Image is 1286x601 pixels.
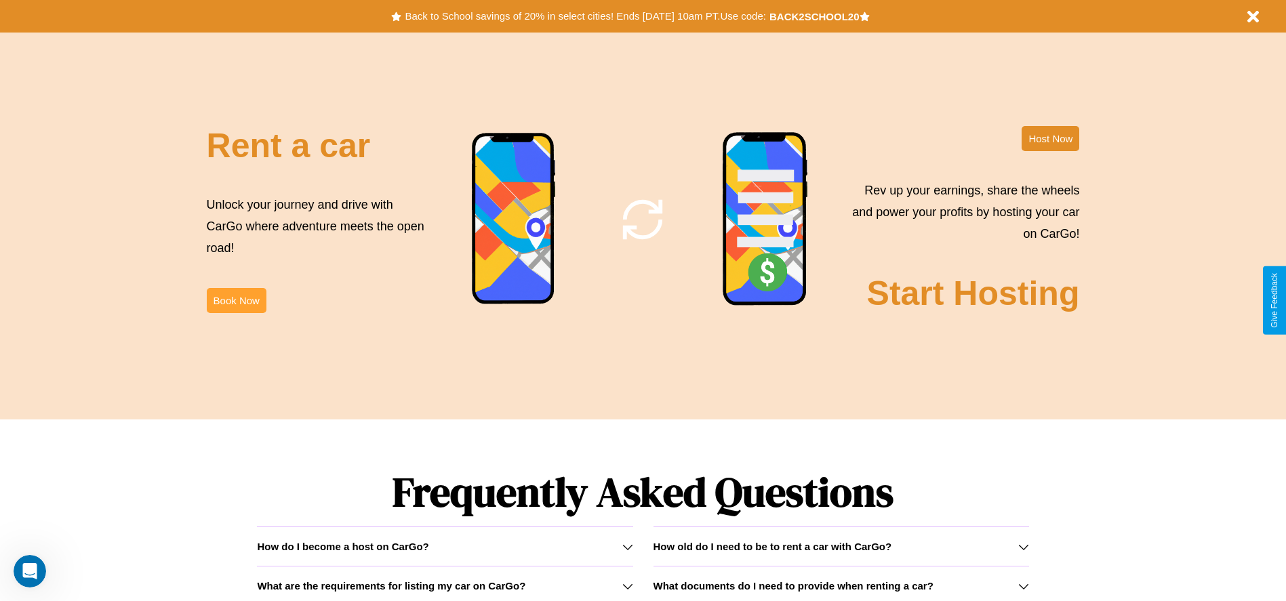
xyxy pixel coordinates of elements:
[257,457,1028,526] h1: Frequently Asked Questions
[769,11,860,22] b: BACK2SCHOOL20
[207,288,266,313] button: Book Now
[1022,126,1079,151] button: Host Now
[401,7,769,26] button: Back to School savings of 20% in select cities! Ends [DATE] 10am PT.Use code:
[844,180,1079,245] p: Rev up your earnings, share the wheels and power your profits by hosting your car on CarGo!
[654,580,933,592] h3: What documents do I need to provide when renting a car?
[207,194,429,260] p: Unlock your journey and drive with CarGo where adventure meets the open road!
[654,541,892,552] h3: How old do I need to be to rent a car with CarGo?
[1270,273,1279,328] div: Give Feedback
[14,555,46,587] iframe: Intercom live chat
[207,126,371,165] h2: Rent a car
[257,541,428,552] h3: How do I become a host on CarGo?
[471,132,557,306] img: phone
[257,580,525,592] h3: What are the requirements for listing my car on CarGo?
[722,131,809,308] img: phone
[867,274,1080,313] h2: Start Hosting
